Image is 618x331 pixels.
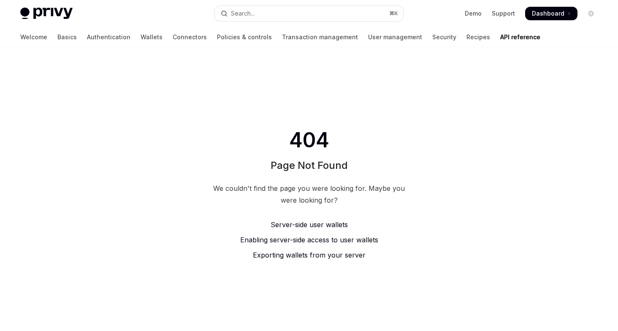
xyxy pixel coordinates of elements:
a: Basics [57,27,77,47]
a: Server-side user wallets [209,220,409,230]
button: Toggle dark mode [584,7,598,20]
a: Enabling server-side access to user wallets [209,235,409,245]
img: light logo [20,8,73,19]
button: Open search [215,6,403,21]
span: Enabling server-side access to user wallets [240,236,378,244]
a: Authentication [87,27,130,47]
h1: Page Not Found [271,159,348,172]
span: ⌘ K [389,10,398,17]
span: Server-side user wallets [271,220,348,229]
a: Transaction management [282,27,358,47]
a: User management [368,27,422,47]
div: Search... [231,8,255,19]
a: Wallets [141,27,163,47]
a: Dashboard [525,7,577,20]
a: Security [432,27,456,47]
div: We couldn't find the page you were looking for. Maybe you were looking for? [209,182,409,206]
a: Welcome [20,27,47,47]
span: Exporting wallets from your server [253,251,366,259]
a: Policies & controls [217,27,272,47]
span: 404 [287,128,331,152]
a: Recipes [466,27,490,47]
a: Connectors [173,27,207,47]
a: Demo [465,9,482,18]
a: API reference [500,27,540,47]
a: Exporting wallets from your server [209,250,409,260]
span: Dashboard [532,9,564,18]
a: Support [492,9,515,18]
